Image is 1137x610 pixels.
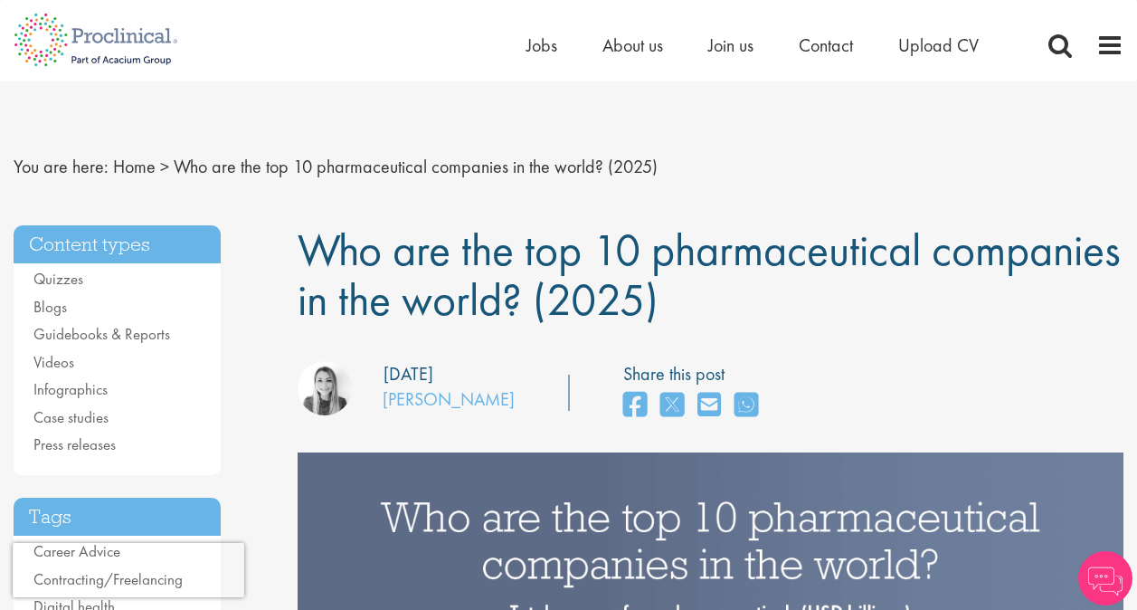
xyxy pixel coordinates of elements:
a: Jobs [526,33,557,57]
a: breadcrumb link [113,155,156,178]
a: share on whats app [734,386,758,425]
a: share on email [697,386,721,425]
a: About us [602,33,663,57]
img: Hannah Burke [298,361,352,415]
span: Who are the top 10 pharmaceutical companies in the world? (2025) [174,155,658,178]
h3: Tags [14,498,221,537]
a: [PERSON_NAME] [383,387,515,411]
a: Videos [33,352,74,372]
a: share on facebook [623,386,647,425]
a: Contact [799,33,853,57]
a: share on twitter [660,386,684,425]
div: [DATE] [384,361,433,387]
a: Upload CV [898,33,979,57]
a: Infographics [33,379,108,399]
a: Quizzes [33,269,83,289]
a: Case studies [33,407,109,427]
a: Blogs [33,297,67,317]
img: Chatbot [1078,551,1132,605]
a: Guidebooks & Reports [33,324,170,344]
span: You are here: [14,155,109,178]
h3: Content types [14,225,221,264]
span: Who are the top 10 pharmaceutical companies in the world? (2025) [298,221,1121,329]
span: > [160,155,169,178]
a: Join us [708,33,753,57]
a: Press releases [33,434,116,454]
a: Career Advice [33,541,120,561]
iframe: reCAPTCHA [13,543,244,597]
label: Share this post [623,361,767,387]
